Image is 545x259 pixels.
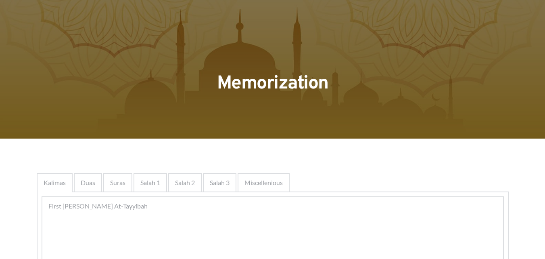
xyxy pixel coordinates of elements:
span: Suras [110,178,125,187]
span: Duas [81,178,95,187]
span: Kalimas [44,178,66,187]
span: Salah 1 [140,178,160,187]
span: First [PERSON_NAME] At-Tayyibah [48,201,148,211]
span: Salah 3 [210,178,230,187]
span: Memorization [217,72,328,96]
span: Salah 2 [175,178,195,187]
span: Miscellenious [244,178,283,187]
